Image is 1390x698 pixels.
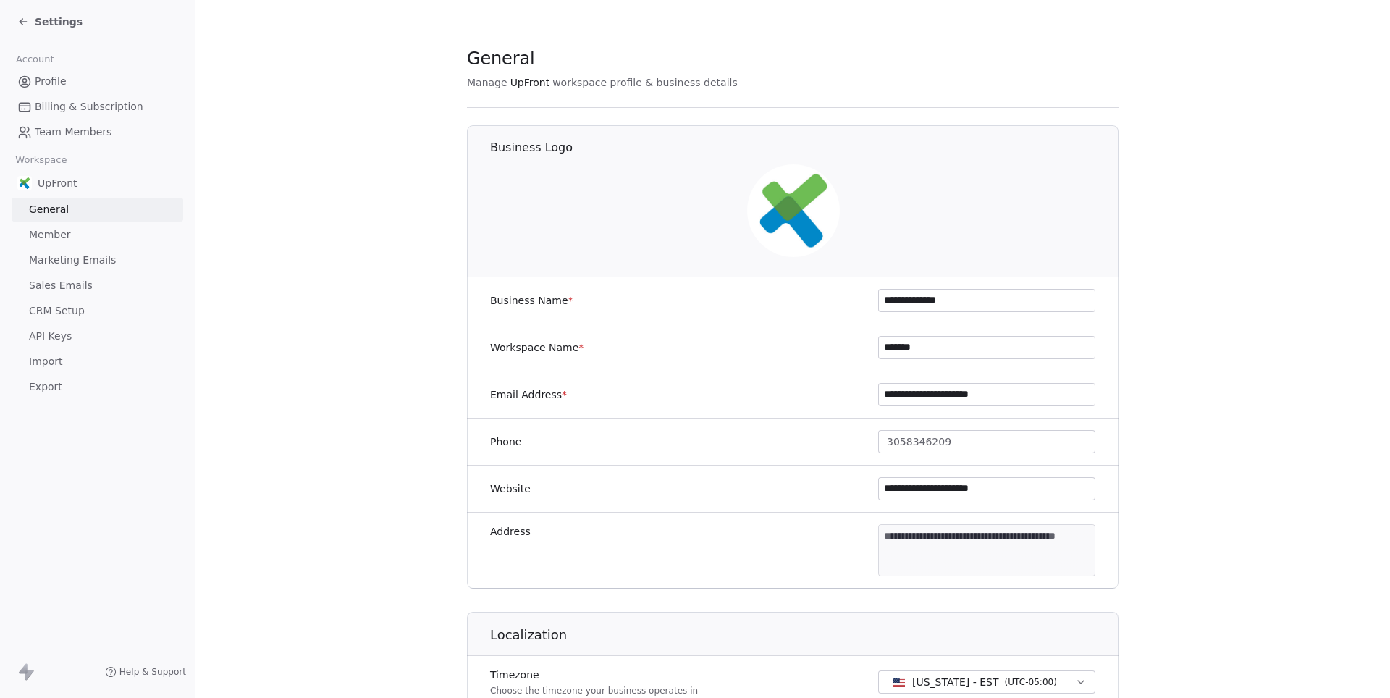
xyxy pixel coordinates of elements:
[35,14,83,29] span: Settings
[747,164,840,257] img: upfront.health-02.jpg
[29,253,116,268] span: Marketing Emails
[1005,676,1057,689] span: ( UTC-05:00 )
[119,666,186,678] span: Help & Support
[12,198,183,222] a: General
[12,120,183,144] a: Team Members
[29,354,62,369] span: Import
[467,75,507,90] span: Manage
[17,176,32,190] img: upfront.health-02.jpg
[29,379,62,395] span: Export
[35,125,111,140] span: Team Members
[12,299,183,323] a: CRM Setup
[490,387,567,402] label: Email Address
[29,202,69,217] span: General
[552,75,738,90] span: workspace profile & business details
[490,668,698,682] label: Timezone
[490,434,521,449] label: Phone
[12,350,183,374] a: Import
[29,303,85,319] span: CRM Setup
[12,324,183,348] a: API Keys
[17,14,83,29] a: Settings
[9,149,73,171] span: Workspace
[887,434,951,450] span: 3058346209
[35,99,143,114] span: Billing & Subscription
[490,140,1119,156] h1: Business Logo
[12,248,183,272] a: Marketing Emails
[510,75,550,90] span: UpFront
[29,278,93,293] span: Sales Emails
[490,524,531,539] label: Address
[467,48,535,70] span: General
[490,340,584,355] label: Workspace Name
[12,95,183,119] a: Billing & Subscription
[35,74,67,89] span: Profile
[878,430,1095,453] button: 3058346209
[12,274,183,298] a: Sales Emails
[490,482,531,496] label: Website
[490,626,1119,644] h1: Localization
[490,685,698,697] p: Choose the timezone your business operates in
[12,375,183,399] a: Export
[38,176,77,190] span: UpFront
[490,293,573,308] label: Business Name
[29,329,72,344] span: API Keys
[9,49,60,70] span: Account
[878,670,1095,694] button: [US_STATE] - EST(UTC-05:00)
[12,70,183,93] a: Profile
[12,223,183,247] a: Member
[105,666,186,678] a: Help & Support
[912,675,999,689] span: [US_STATE] - EST
[29,227,71,243] span: Member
